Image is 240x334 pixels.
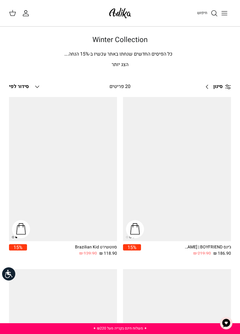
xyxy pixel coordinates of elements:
span: 15 [80,50,85,58]
div: סווטשירט Brazilian Kid [69,244,117,251]
button: סידור לפי [9,80,41,93]
span: % הנחה. [64,50,89,58]
div: 20 פריטים [89,83,151,91]
a: החשבון שלי [22,10,32,17]
button: צ'אט [217,314,235,332]
span: סידור לפי [9,83,29,90]
span: 139.90 ₪ [79,250,97,257]
span: 118.90 ₪ [99,250,117,257]
span: חיפוש [197,10,207,16]
a: ג׳ינס All Or Nothing [PERSON_NAME] | BOYFRIEND 186.90 ₪ 219.90 ₪ [141,244,231,257]
a: 15% [123,244,141,257]
a: ✦ משלוח חינם בקנייה מעל ₪220 ✦ [93,326,147,331]
a: חיפוש [197,10,218,17]
a: 15% [9,244,27,257]
img: Adika IL [107,6,133,20]
button: Toggle menu [218,7,231,20]
span: כל הפיסים החדשים שנחתו באתר עכשיו ב- [89,50,172,58]
span: 15% [9,244,27,251]
a: סווטשירט Brazilian Kid 118.90 ₪ 139.90 ₪ [27,244,117,257]
a: סווטשירט Brazilian Kid [9,97,117,241]
div: ג׳ינס All Or Nothing [PERSON_NAME] | BOYFRIEND [183,244,231,251]
span: 186.90 ₪ [213,250,231,257]
p: הצג יותר [9,61,231,69]
h1: Winter Collection [9,36,231,44]
a: ג׳ינס All Or Nothing קריס-קרוס | BOYFRIEND [123,97,231,241]
span: סינון [213,83,223,91]
a: סינון [201,80,231,94]
span: 15% [123,244,141,251]
span: 219.90 ₪ [193,250,211,257]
